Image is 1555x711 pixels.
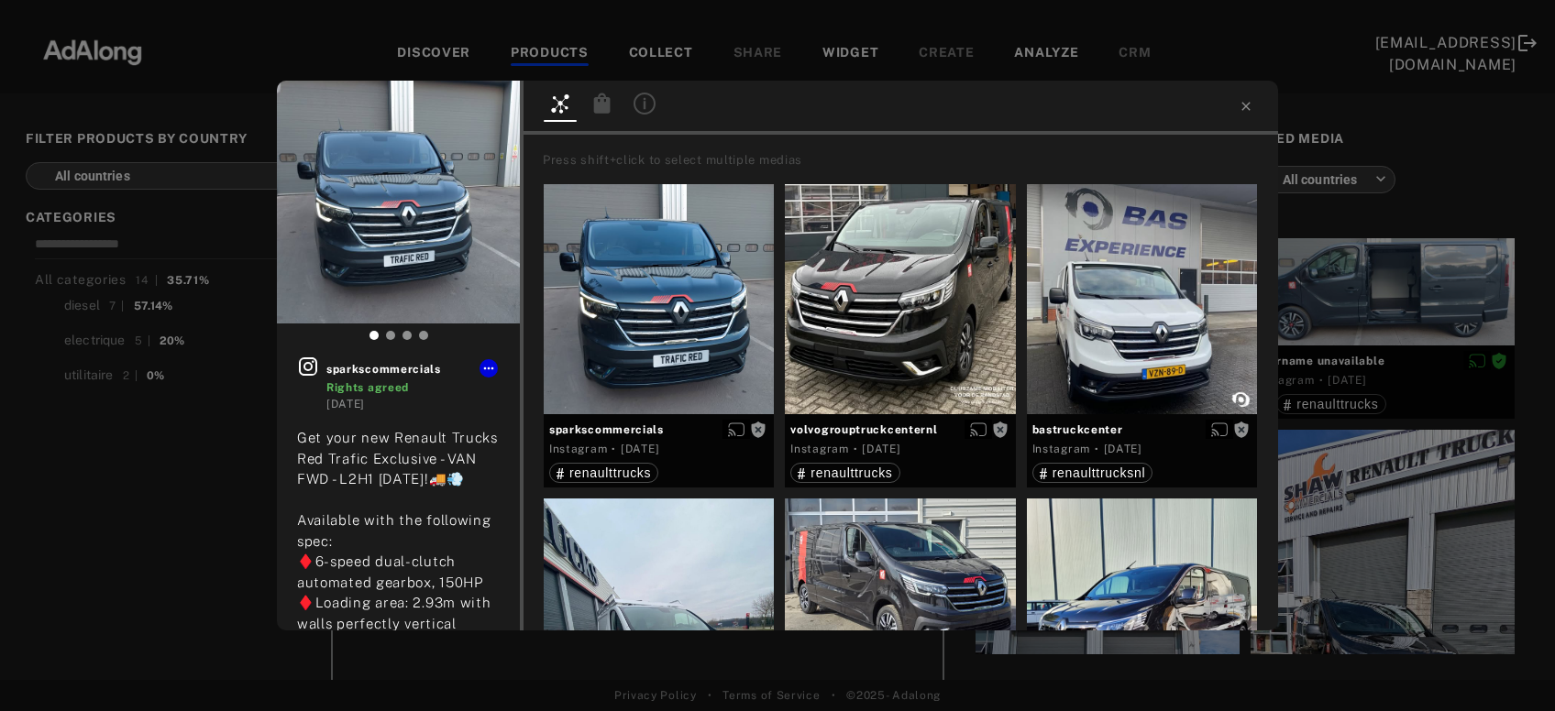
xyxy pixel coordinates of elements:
[326,361,500,377] span: sparkscommercials
[543,151,1272,170] div: Press shift+click to select multiple medias
[1053,465,1146,480] span: renaulttrucksnl
[612,442,616,456] span: ·
[965,420,992,439] button: Enable diffusion on this media
[722,420,750,439] button: Enable diffusion on this media
[1032,441,1090,457] div: Instagram
[992,422,1009,435] span: Rights not requested
[569,465,651,480] span: renaulttrucks
[798,466,892,479] div: renaulttrucks
[1463,623,1555,711] div: Widget de chat
[1233,422,1250,435] span: Rights not requested
[326,381,409,394] span: Rights agreed
[854,442,858,456] span: ·
[549,421,768,438] span: sparkscommercials
[1104,443,1142,455] time: 2024-01-23T09:00:37.000Z
[1095,442,1099,456] span: ·
[1463,623,1555,711] iframe: Chat Widget
[277,81,520,323] img: 310854637_1083188145666524_7567000327786129966_n.jpg
[549,441,607,457] div: Instagram
[1206,420,1233,439] button: Enable diffusion on this media
[1032,421,1252,438] span: bastruckcenter
[326,398,365,410] time: 2022-10-07T15:10:15.000Z
[862,443,900,455] time: 2024-07-22T12:39:08.000Z
[811,465,892,480] span: renaulttrucks
[1040,466,1146,479] div: renaulttrucksnl
[790,421,1009,438] span: volvogrouptruckcenternl
[790,441,848,457] div: Instagram
[750,422,766,435] span: Rights not requested
[621,443,659,455] time: 2023-09-25T16:22:08.000Z
[557,466,651,479] div: renaulttrucks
